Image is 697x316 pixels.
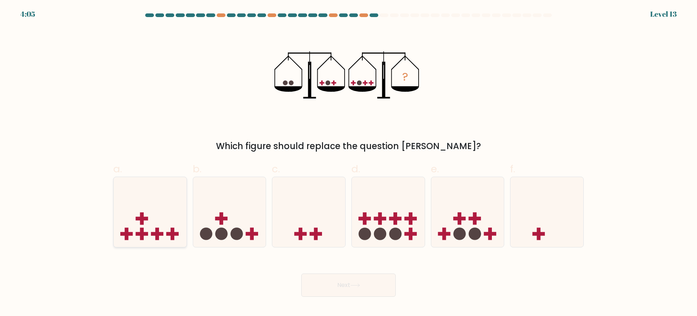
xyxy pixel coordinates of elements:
[402,69,408,85] tspan: ?
[301,274,396,297] button: Next
[113,162,122,176] span: a.
[510,162,515,176] span: f.
[272,162,280,176] span: c.
[193,162,201,176] span: b.
[351,162,360,176] span: d.
[650,9,677,20] div: Level 13
[118,140,579,153] div: Which figure should replace the question [PERSON_NAME]?
[431,162,439,176] span: e.
[20,9,35,20] div: 4:05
